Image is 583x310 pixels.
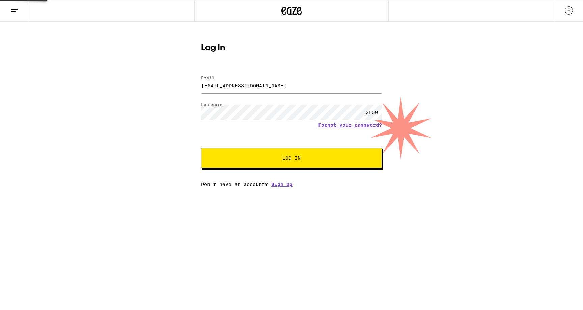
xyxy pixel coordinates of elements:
[201,44,382,52] h1: Log In
[201,148,382,168] button: Log In
[201,76,215,80] label: Email
[271,182,293,187] a: Sign up
[362,105,382,120] div: SHOW
[4,5,49,10] span: Hi. Need any help?
[282,156,301,160] span: Log In
[201,182,382,187] div: Don't have an account?
[201,78,382,93] input: Email
[201,102,223,107] label: Password
[318,122,382,128] a: Forgot your password?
